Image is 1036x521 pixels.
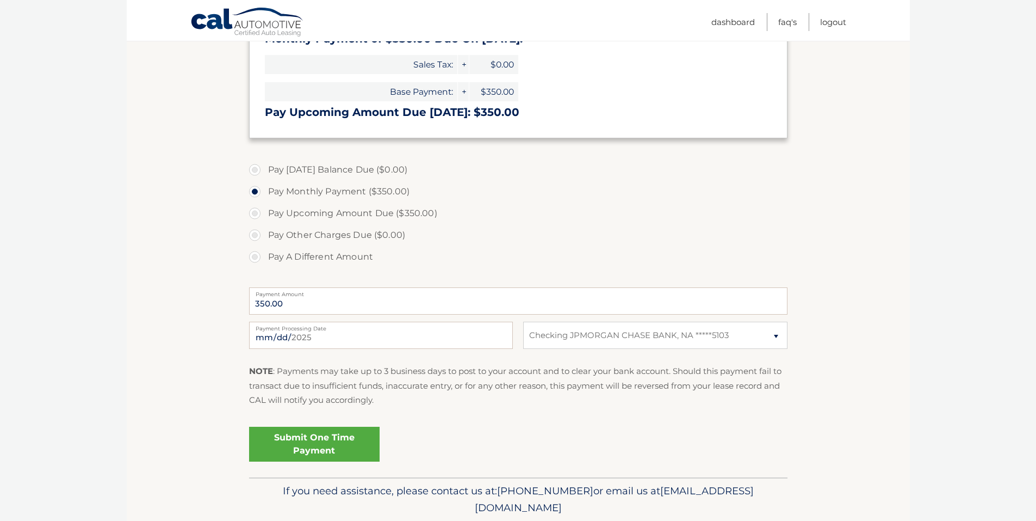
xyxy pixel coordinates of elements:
[497,485,593,497] span: [PHONE_NUMBER]
[778,13,797,31] a: FAQ's
[265,55,457,74] span: Sales Tax:
[249,427,380,462] a: Submit One Time Payment
[711,13,755,31] a: Dashboard
[249,246,787,268] label: Pay A Different Amount
[249,181,787,203] label: Pay Monthly Payment ($350.00)
[249,364,787,407] p: : Payments may take up to 3 business days to post to your account and to clear your bank account....
[469,82,518,101] span: $350.00
[820,13,846,31] a: Logout
[249,159,787,181] label: Pay [DATE] Balance Due ($0.00)
[265,82,457,101] span: Base Payment:
[249,322,513,330] label: Payment Processing Date
[249,322,513,349] input: Payment Date
[249,287,787,315] input: Payment Amount
[249,203,787,224] label: Pay Upcoming Amount Due ($350.00)
[249,366,273,376] strong: NOTE
[265,106,772,119] h3: Pay Upcoming Amount Due [DATE]: $350.00
[249,287,787,296] label: Payment Amount
[249,224,787,246] label: Pay Other Charges Due ($0.00)
[458,82,469,101] span: +
[256,482,780,517] p: If you need assistance, please contact us at: or email us at
[190,7,305,39] a: Cal Automotive
[458,55,469,74] span: +
[469,55,518,74] span: $0.00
